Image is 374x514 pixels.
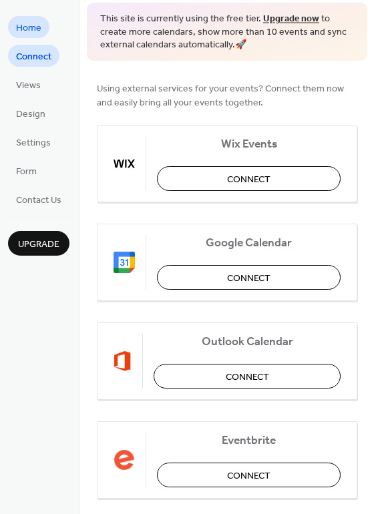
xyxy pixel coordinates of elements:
a: Settings [8,131,59,153]
img: google [114,252,135,273]
span: Connect [226,370,269,384]
span: Eventbrite [157,433,341,447]
span: Connect [16,50,51,64]
span: Upgrade [18,238,59,252]
a: Home [8,16,49,38]
span: Home [16,21,41,35]
a: Views [8,73,49,95]
button: Upgrade [8,231,69,256]
span: Google Calendar [157,236,341,250]
button: Connect [154,364,341,389]
span: Settings [16,136,51,150]
span: Views [16,79,41,93]
button: Connect [157,265,341,290]
a: Contact Us [8,188,69,210]
span: Connect [227,172,270,186]
span: This site is currently using the free tier. to create more calendars, show more than 10 events an... [100,13,354,52]
span: Design [16,107,45,121]
span: Outlook Calendar [154,334,341,348]
a: Form [8,160,45,182]
img: wix [114,153,135,174]
span: Contact Us [16,194,61,208]
span: Wix Events [157,137,341,151]
img: eventbrite [114,449,135,471]
a: Upgrade now [263,10,319,28]
span: Connect [227,469,270,483]
span: Form [16,165,37,179]
a: Design [8,102,53,124]
span: Connect [227,271,270,285]
span: Using external services for your events? Connect them now and easily bring all your events together. [97,81,357,109]
button: Connect [157,166,341,191]
img: outlook [114,350,132,372]
a: Connect [8,45,59,67]
button: Connect [157,463,341,487]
